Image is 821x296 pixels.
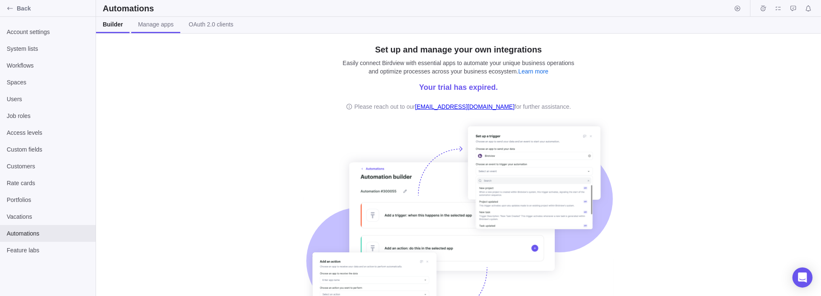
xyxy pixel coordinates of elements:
span: Easily connect Birdview with essential apps to automate your unique business operations and optim... [343,60,574,75]
span: My assignments [772,3,784,14]
span: Spaces [7,78,89,86]
span: Feature labs [7,246,89,254]
a: Manage apps [131,17,180,33]
a: OAuth 2.0 clients [182,17,240,33]
a: Notifications [803,6,814,13]
a: My assignments [772,6,784,13]
span: Vacations [7,212,89,221]
span: Start timer [732,3,743,14]
a: Learn more [518,68,548,75]
span: OAuth 2.0 clients [189,20,234,29]
span: Back [17,4,92,13]
h2: Automations [103,3,154,14]
a: Approval requests [787,6,799,13]
a: [EMAIL_ADDRESS][DOMAIN_NAME] [415,103,514,110]
span: Access levels [7,128,89,137]
span: Automations [7,229,89,238]
span: Builder [103,20,123,29]
span: Workflows [7,61,89,70]
h3: Your trial has expired. [419,82,498,92]
span: Portfolios [7,196,89,204]
span: Approval requests [787,3,799,14]
div: Open Intercom Messenger [792,267,813,288]
span: Custom fields [7,145,89,154]
span: Job roles [7,112,89,120]
span: Customers [7,162,89,170]
a: Time logs [757,6,769,13]
span: System lists [7,45,89,53]
span: Please reach out to our for further assistance. [354,102,571,111]
span: Account settings [7,28,89,36]
span: Rate cards [7,179,89,187]
h2: Set up and manage your own integrations [375,44,542,55]
span: Notifications [803,3,814,14]
span: Users [7,95,89,103]
span: Time logs [757,3,769,14]
a: Builder [96,17,130,33]
span: Manage apps [138,20,174,29]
